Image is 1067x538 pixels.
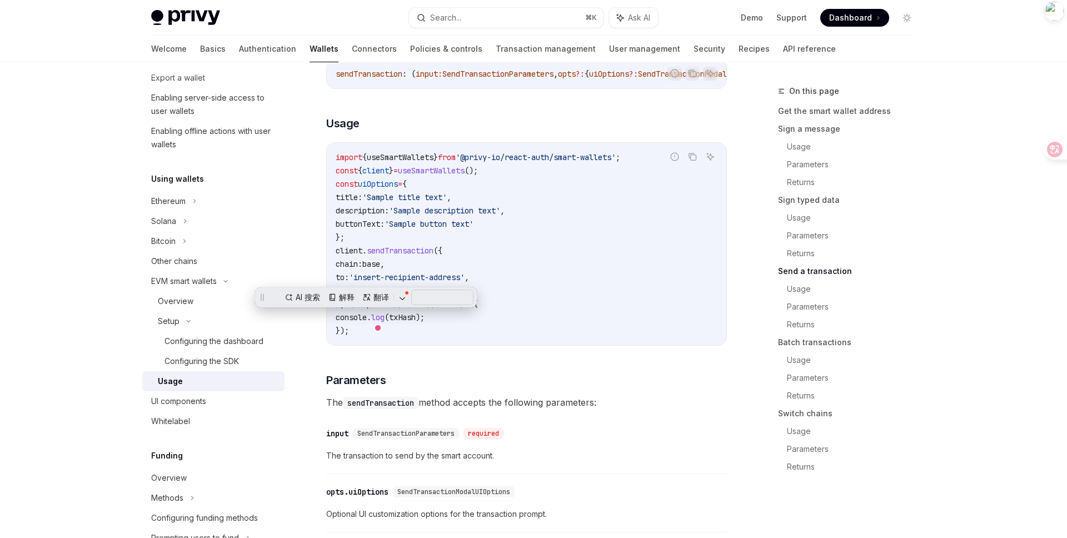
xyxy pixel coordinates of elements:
div: Configuring funding methods [151,511,258,525]
button: Copy the contents from the code block [685,66,700,81]
span: ); [416,312,425,322]
span: SendTransactionParameters [442,69,554,79]
a: Connectors [352,36,397,62]
a: Batch transactions [778,333,925,351]
div: Overview [151,471,187,485]
button: Copy the contents from the code block [685,150,700,164]
button: Ask AI [703,150,717,164]
a: Enabling offline actions with user wallets [142,121,285,155]
h5: Funding [151,449,183,462]
span: ({ [433,246,442,256]
a: Parameters [787,440,925,458]
span: opts [558,69,576,79]
span: }); [336,326,349,336]
span: { [362,152,367,162]
div: Enabling offline actions with user wallets [151,124,278,151]
div: Bitcoin [151,235,176,248]
span: } [389,166,393,176]
span: base [362,259,380,269]
span: client [362,166,389,176]
span: Optional UI customization options for the transaction prompt. [326,507,727,521]
span: (); [465,166,478,176]
a: Support [776,12,807,23]
div: Overview [158,295,193,308]
span: } [433,152,438,162]
div: Other chains [151,255,197,268]
a: Get the smart wallet address [778,102,925,120]
span: import [336,152,362,162]
span: Parameters [326,372,386,388]
img: light logo [151,10,220,26]
code: sendTransaction [343,397,418,409]
span: value: [336,286,362,296]
div: EVM smart wallets [151,275,217,288]
span: 'Sample button text' [385,219,473,229]
span: ⌘ K [585,13,597,22]
span: const [336,166,358,176]
a: Sign typed data [778,191,925,209]
a: Returns [787,245,925,262]
div: Search... [430,11,461,24]
span: Usage [326,116,360,131]
span: = [398,179,402,189]
a: Welcome [151,36,187,62]
span: description: [336,206,389,216]
span: SendTransactionModalUIOptions [638,69,767,79]
div: Solana [151,215,176,228]
a: Authentication [239,36,296,62]
span: 'Sample description text' [389,206,500,216]
a: Configuring funding methods [142,508,285,528]
a: Security [694,36,725,62]
a: Send a transaction [778,262,925,280]
div: opts.uiOptions [326,486,388,497]
a: Parameters [787,298,925,316]
a: API reference [783,36,836,62]
span: txHash [389,312,416,322]
a: Basics [200,36,226,62]
a: Sign a message [778,120,925,138]
button: Report incorrect code [667,66,682,81]
span: , [465,272,469,282]
span: console [336,312,367,322]
a: Returns [787,316,925,333]
a: Overview [142,468,285,488]
a: Transaction management [496,36,596,62]
span: : ( [402,69,416,79]
span: On this page [789,84,839,98]
span: , [554,69,558,79]
div: input [326,428,348,439]
div: Enabling server-side access to user wallets [151,91,278,118]
span: ?: [576,69,585,79]
span: to: [336,272,349,282]
span: : [438,69,442,79]
a: Usage [787,209,925,227]
a: Usage [787,351,925,369]
span: ( [385,312,389,322]
span: { [402,179,407,189]
span: title: [336,192,362,202]
span: log [371,312,385,322]
span: '@privy-io/react-auth/smart-wallets' [456,152,616,162]
a: Recipes [739,36,770,62]
span: uiOptions [358,179,398,189]
div: Usage [158,375,183,388]
button: Ask AI [609,8,658,28]
span: Dashboard [829,12,872,23]
span: . [362,246,367,256]
a: Returns [787,173,925,191]
a: Configuring the SDK [142,351,285,371]
a: Wallets [310,36,338,62]
span: , [447,192,451,202]
a: Parameters [787,156,925,173]
span: 'Sample title text' [362,192,447,202]
button: Ask AI [703,66,717,81]
span: sendTransaction [367,246,433,256]
span: client [336,246,362,256]
a: User management [609,36,680,62]
span: The transaction to send by the smart account. [326,449,727,462]
a: Usage [787,138,925,156]
a: Usage [142,371,285,391]
span: { [585,69,589,79]
span: const [336,179,358,189]
span: { [358,166,362,176]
